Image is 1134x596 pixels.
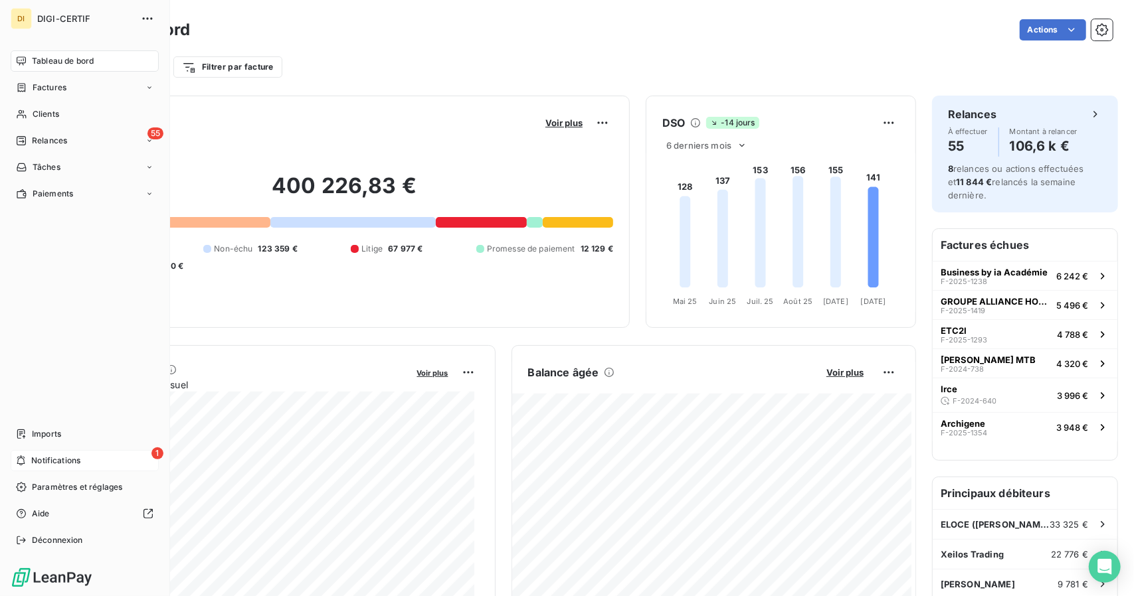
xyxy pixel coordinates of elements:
[31,455,80,467] span: Notifications
[1051,549,1088,559] span: 22 776 €
[75,173,613,212] h2: 400 226,83 €
[783,297,812,306] tspan: Août 25
[941,354,1036,365] span: [PERSON_NAME] MTB
[75,378,408,392] span: Chiffre d'affaires mensuel
[747,297,774,306] tspan: Juil. 25
[173,56,282,78] button: Filtrer par facture
[388,243,423,255] span: 67 977 €
[11,503,159,524] a: Aide
[33,108,59,120] span: Clients
[941,429,987,437] span: F-2025-1354
[933,348,1117,378] button: [PERSON_NAME] MTBF-2024-7384 320 €
[11,8,32,29] div: DI
[941,384,957,394] span: Irce
[32,534,83,546] span: Déconnexion
[413,366,452,378] button: Voir plus
[941,549,1004,559] span: Xeilos Trading
[933,290,1117,319] button: GROUPE ALLIANCE HOLDINGF-2025-14195 496 €
[11,567,93,588] img: Logo LeanPay
[1010,135,1078,157] h4: 106,6 k €
[258,243,298,255] span: 123 359 €
[581,243,613,255] span: 12 129 €
[941,296,1051,307] span: GROUPE ALLIANCE HOLDING
[32,508,50,520] span: Aide
[487,243,575,255] span: Promesse de paiement
[956,177,992,187] span: 11 844 €
[933,477,1117,509] h6: Principaux débiteurs
[933,412,1117,441] button: ArchigeneF-2025-13543 948 €
[706,117,759,129] span: -14 jours
[361,243,383,255] span: Litige
[541,117,587,129] button: Voir plus
[33,161,60,173] span: Tâches
[933,319,1117,348] button: ETC2IF-2025-12934 788 €
[32,428,61,440] span: Imports
[147,127,163,139] span: 55
[861,297,886,306] tspan: [DATE]
[1050,519,1088,530] span: 33 325 €
[941,277,987,285] span: F-2025-1238
[948,163,953,174] span: 8
[528,364,599,380] h6: Balance âgée
[941,325,967,336] span: ETC2I
[32,135,67,147] span: Relances
[941,336,987,344] span: F-2025-1293
[1056,358,1088,369] span: 4 320 €
[1020,19,1086,40] button: Actions
[32,481,122,493] span: Paramètres et réglages
[1089,551,1121,583] div: Open Intercom Messenger
[151,447,163,459] span: 1
[37,13,133,24] span: DIGI-CERTIF
[948,127,988,135] span: À effectuer
[417,368,448,378] span: Voir plus
[1058,579,1088,589] span: 9 781 €
[933,229,1117,261] h6: Factures échues
[33,188,73,200] span: Paiements
[1057,329,1088,340] span: 4 788 €
[1056,422,1088,433] span: 3 948 €
[1057,390,1088,401] span: 3 996 €
[941,307,985,315] span: F-2025-1419
[822,366,868,378] button: Voir plus
[948,135,988,157] h4: 55
[933,261,1117,290] button: Business by ia AcadémieF-2025-12386 242 €
[948,163,1084,200] span: relances ou actions effectuées et relancés la semaine dernière.
[933,378,1117,412] button: IrceF-2024-6403 996 €
[1056,300,1088,311] span: 5 496 €
[666,140,731,151] span: 6 derniers mois
[941,579,1015,589] span: [PERSON_NAME]
[545,117,583,128] span: Voir plus
[941,418,985,429] span: Archigene
[953,397,996,405] span: F-2024-640
[214,243,252,255] span: Non-échu
[32,55,94,67] span: Tableau de bord
[941,519,1050,530] span: ELOCE ([PERSON_NAME] Learning)
[709,297,736,306] tspan: Juin 25
[826,367,864,378] span: Voir plus
[673,297,698,306] tspan: Mai 25
[823,297,848,306] tspan: [DATE]
[33,82,66,94] span: Factures
[1010,127,1078,135] span: Montant à relancer
[662,115,685,131] h6: DSO
[941,267,1048,277] span: Business by ia Académie
[941,365,984,373] span: F-2024-738
[948,106,996,122] h6: Relances
[1056,271,1088,281] span: 6 242 €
